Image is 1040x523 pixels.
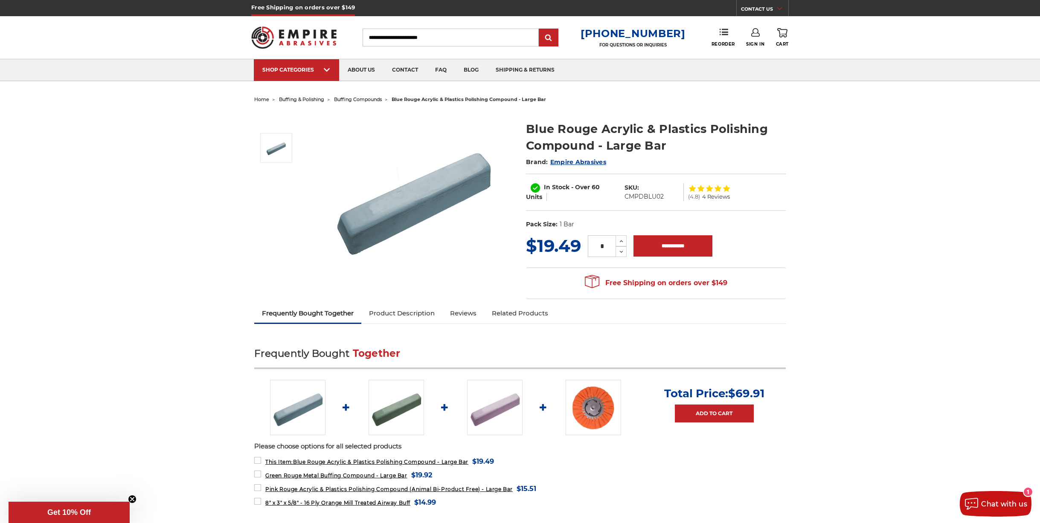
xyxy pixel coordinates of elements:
span: 4 Reviews [702,194,730,199]
span: Cart [776,41,789,47]
a: blog [455,59,487,81]
a: faq [427,59,455,81]
img: Blue rouge polishing compound [328,112,498,282]
a: buffing & polishing [279,96,324,102]
span: $14.99 [414,497,436,508]
span: blue rouge acrylic & plastics polishing compound - large bar [392,96,546,102]
a: CONTACT US [741,4,788,16]
p: Please choose options for all selected products [254,442,786,451]
span: Chat with us [981,500,1027,508]
a: Add to Cart [675,405,754,422]
span: Reorder [712,41,735,47]
div: 1 [1024,488,1032,496]
div: Get 10% OffClose teaser [9,502,130,523]
span: Brand: [526,158,548,166]
p: FOR QUESTIONS OR INQUIRIES [581,42,686,48]
span: (4.8) [688,194,700,199]
a: contact [383,59,427,81]
button: Chat with us [960,491,1031,517]
span: Get 10% Off [47,508,91,517]
img: Blue rouge polishing compound [270,380,325,435]
button: Close teaser [128,495,137,503]
a: Frequently Bought Together [254,304,361,323]
a: Reviews [442,304,484,323]
span: Frequently Bought [254,347,349,359]
span: Pink Rouge Acrylic & Plastics Polishing Compound (Animal Bi-Product Free) - Large Bar [265,486,513,492]
div: SHOP CATEGORIES [262,66,331,73]
a: about us [339,59,383,81]
span: $19.49 [472,456,494,467]
input: Submit [540,29,557,46]
span: 8" x 3" x 5/8" - 16 Ply Orange Mill Treated Airway Buff [265,500,410,506]
a: Empire Abrasives [550,158,606,166]
img: Empire Abrasives [251,21,337,54]
span: Green Rouge Metal Buffing Compound - Large Bar [265,472,407,479]
a: [PHONE_NUMBER] [581,27,686,40]
span: In Stock [544,183,569,191]
a: Product Description [361,304,442,323]
h1: Blue Rouge Acrylic & Plastics Polishing Compound - Large Bar [526,121,786,154]
span: Together [353,347,401,359]
dd: CMPDBLU02 [625,192,664,201]
dt: Pack Size: [526,220,558,229]
span: - Over [571,183,590,191]
span: Blue Rouge Acrylic & Plastics Polishing Compound - Large Bar [265,459,468,465]
img: Blue rouge polishing compound [265,137,287,159]
span: 60 [592,183,600,191]
dt: SKU: [625,183,639,192]
a: Reorder [712,28,735,46]
a: Cart [776,28,789,47]
a: Related Products [484,304,556,323]
dd: 1 Bar [560,220,574,229]
a: shipping & returns [487,59,563,81]
span: Units [526,193,542,201]
a: home [254,96,269,102]
span: $69.91 [728,387,764,400]
span: $19.92 [411,469,432,481]
strong: This Item: [265,459,293,465]
span: Sign In [746,41,764,47]
a: buffing compounds [334,96,382,102]
span: $15.51 [517,483,536,494]
p: Total Price: [664,387,764,400]
span: $19.49 [526,235,581,256]
span: Free Shipping on orders over $149 [585,275,727,292]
